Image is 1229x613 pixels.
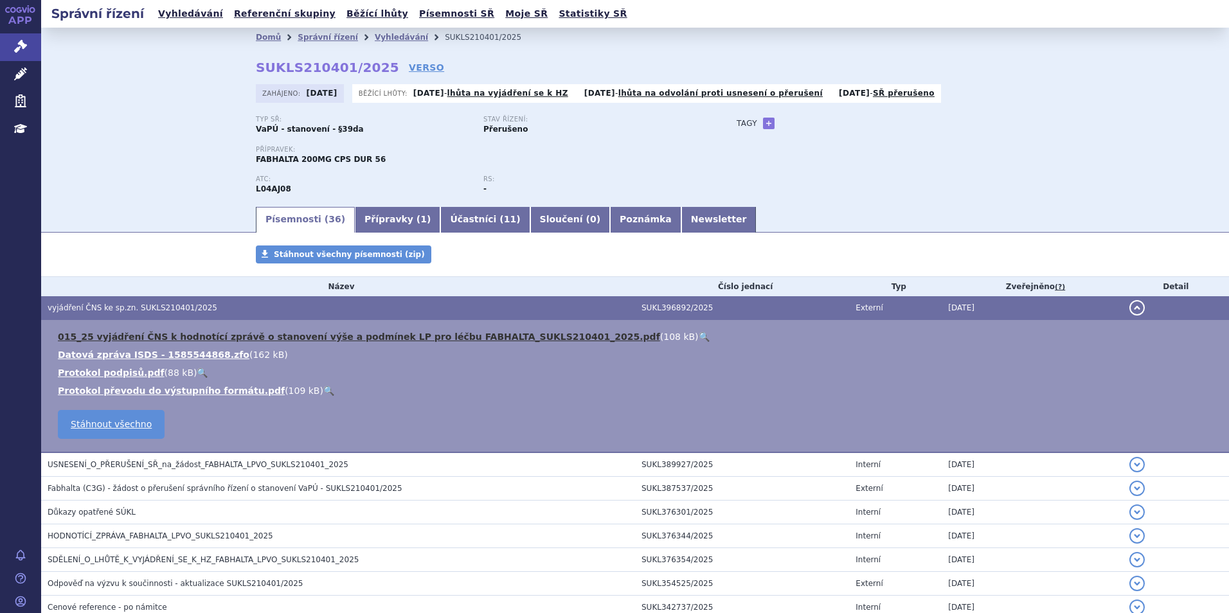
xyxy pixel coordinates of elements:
[942,477,1122,501] td: [DATE]
[942,277,1122,296] th: Zveřejněno
[1129,528,1145,544] button: detail
[289,386,320,396] span: 109 kB
[375,33,428,42] a: Vyhledávání
[873,89,935,98] a: SŘ přerušeno
[856,579,883,588] span: Externí
[635,524,849,548] td: SUKL376344/2025
[256,245,431,263] a: Stáhnout všechny písemnosti (zip)
[58,410,165,439] a: Stáhnout všechno
[48,555,359,564] span: SDĚLENÍ_O_LHŮTĚ_K_VYJÁDŘENÍ_SE_K_HZ_FABHALTA_LPVO_SUKLS210401_2025
[483,184,487,193] strong: -
[635,296,849,320] td: SUKL396892/2025
[590,214,597,224] span: 0
[737,116,757,131] h3: Tagy
[942,572,1122,596] td: [DATE]
[197,368,208,378] a: 🔍
[849,277,942,296] th: Typ
[256,184,291,193] strong: IPTAKOPAN
[256,207,355,233] a: Písemnosti (36)
[413,89,444,98] strong: [DATE]
[1129,481,1145,496] button: detail
[256,146,711,154] p: Přípravek:
[504,214,516,224] span: 11
[501,5,552,22] a: Moje SŘ
[1123,277,1229,296] th: Detail
[447,89,568,98] a: lhůta na vyjádření se k HZ
[256,33,281,42] a: Domů
[307,89,337,98] strong: [DATE]
[763,118,775,129] a: +
[58,386,285,396] a: Protokol převodu do výstupního formátu.pdf
[413,88,568,98] p: -
[440,207,530,233] a: Účastníci (11)
[530,207,610,233] a: Sloučení (0)
[323,386,334,396] a: 🔍
[584,88,823,98] p: -
[856,603,881,612] span: Interní
[298,33,358,42] a: Správní řízení
[942,548,1122,572] td: [DATE]
[856,531,881,540] span: Interní
[635,501,849,524] td: SUKL376301/2025
[409,61,444,74] a: VERSO
[256,125,364,134] strong: VaPÚ - stanovení - §39da
[58,348,1216,361] li: ( )
[48,531,273,540] span: HODNOTÍCÍ_ZPRÁVA_FABHALTA_LPVO_SUKLS210401_2025
[942,452,1122,477] td: [DATE]
[343,5,412,22] a: Běžící lhůty
[230,5,339,22] a: Referenční skupiny
[483,175,698,183] p: RS:
[1129,504,1145,520] button: detail
[48,303,217,312] span: vyjádření ČNS ke sp.zn. SUKLS210401/2025
[48,603,167,612] span: Cenové reference - po námitce
[168,368,193,378] span: 88 kB
[610,207,681,233] a: Poznámka
[681,207,757,233] a: Newsletter
[48,484,402,493] span: Fabhalta (C3G) - žádost o přerušení správního řízení o stanovení VaPÚ - SUKLS210401/2025
[154,5,227,22] a: Vyhledávání
[856,460,881,469] span: Interní
[48,508,136,517] span: Důkazy opatřené SÚKL
[445,28,538,47] li: SUKLS210401/2025
[420,214,427,224] span: 1
[256,155,386,164] span: FABHALTA 200MG CPS DUR 56
[48,460,348,469] span: USNESENÍ_O_PŘERUŠENÍ_SŘ_na_žádost_FABHALTA_LPVO_SUKLS210401_2025
[41,277,635,296] th: Název
[635,572,849,596] td: SUKL354525/2025
[58,384,1216,397] li: ( )
[635,277,849,296] th: Číslo jednací
[253,350,284,360] span: 162 kB
[256,175,471,183] p: ATC:
[618,89,823,98] a: lhůta na odvolání proti usnesení o přerušení
[1055,283,1065,292] abbr: (?)
[256,60,399,75] strong: SUKLS210401/2025
[41,4,154,22] h2: Správní řízení
[663,332,695,342] span: 108 kB
[328,214,341,224] span: 36
[1129,576,1145,591] button: detail
[856,555,881,564] span: Interní
[856,508,881,517] span: Interní
[274,250,425,259] span: Stáhnout všechny písemnosti (zip)
[942,501,1122,524] td: [DATE]
[483,116,698,123] p: Stav řízení:
[635,477,849,501] td: SUKL387537/2025
[48,579,303,588] span: Odpověď na výzvu k součinnosti - aktualizace SUKLS210401/2025
[942,524,1122,548] td: [DATE]
[58,330,1216,343] li: ( )
[584,89,615,98] strong: [DATE]
[555,5,631,22] a: Statistiky SŘ
[856,484,883,493] span: Externí
[58,366,1216,379] li: ( )
[1129,552,1145,567] button: detail
[635,548,849,572] td: SUKL376354/2025
[359,88,410,98] span: Běžící lhůty:
[355,207,440,233] a: Přípravky (1)
[699,332,710,342] a: 🔍
[262,88,303,98] span: Zahájeno:
[58,332,660,342] a: 015_25 vyjádření ČNS k hodnotící zprávě o stanovení výše a podmínek LP pro léčbu FABHALTA_SUKLS21...
[635,452,849,477] td: SUKL389927/2025
[483,125,528,134] strong: Přerušeno
[1129,300,1145,315] button: detail
[942,296,1122,320] td: [DATE]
